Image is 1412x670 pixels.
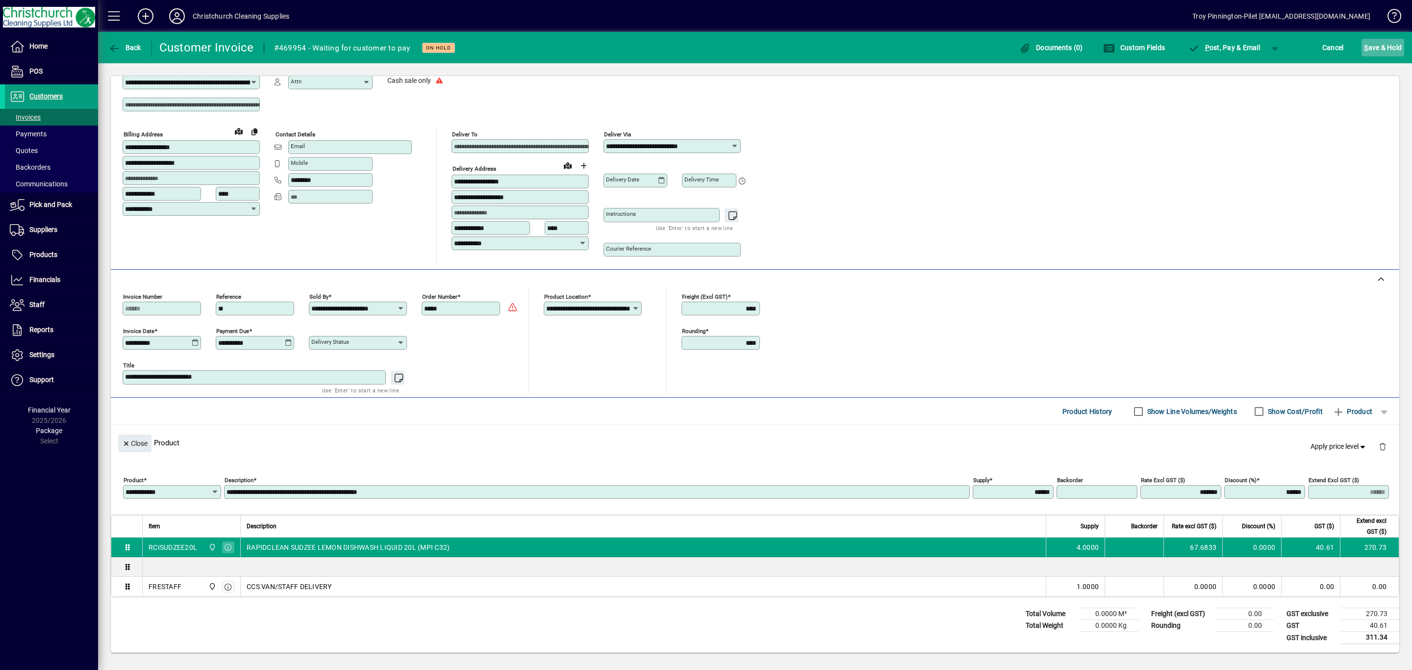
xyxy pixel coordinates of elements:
td: 311.34 [1340,632,1399,644]
div: 0.0000 [1170,582,1216,592]
mat-label: Attn [291,78,302,85]
mat-hint: Use 'Enter' to start a new line [322,385,399,396]
span: 4.0000 [1077,542,1099,552]
a: Home [5,34,98,59]
mat-label: Invoice number [123,293,162,300]
mat-label: Order number [422,293,457,300]
mat-label: Courier Reference [606,245,651,252]
mat-label: Deliver via [604,131,631,138]
span: Close [122,436,148,452]
td: GST [1282,620,1340,632]
td: 0.00 [1340,577,1399,596]
mat-label: Delivery time [684,176,719,183]
mat-label: Extend excl GST ($) [1309,477,1359,484]
mat-label: Freight (excl GST) [682,293,728,300]
button: Product History [1059,403,1116,420]
td: GST exclusive [1282,608,1340,620]
span: Payments [10,130,47,138]
span: Back [108,44,141,52]
button: Product [1328,403,1377,420]
div: 67.6833 [1170,542,1216,552]
span: POS [29,67,43,75]
button: Apply price level [1307,438,1371,456]
mat-label: Product location [544,293,588,300]
button: Cancel [1320,39,1346,56]
button: Delete [1371,435,1394,458]
span: Product [1333,404,1372,419]
span: Cancel [1322,40,1344,55]
td: 270.73 [1340,538,1399,557]
td: Total Weight [1021,620,1080,632]
label: Show Line Volumes/Weights [1145,407,1237,416]
span: Invoices [10,113,41,121]
span: On hold [426,45,451,51]
span: Suppliers [29,226,57,233]
span: Rate excl GST ($) [1172,521,1216,532]
div: RCISUDZEE20L [149,542,197,552]
td: Total Volume [1021,608,1080,620]
button: Profile [161,7,193,25]
td: 0.00 [1281,577,1340,596]
mat-label: Rate excl GST ($) [1141,477,1185,484]
td: 0.0000 Kg [1080,620,1138,632]
a: Support [5,368,98,392]
span: Customers [29,92,63,100]
span: Package [36,427,62,435]
mat-label: Product [124,477,144,484]
span: S [1364,44,1368,52]
a: View on map [560,157,576,173]
mat-label: Title [123,362,134,369]
td: 0.00 [1215,620,1274,632]
button: Post, Pay & Email [1183,39,1265,56]
mat-label: Instructions [606,210,636,217]
span: Financial Year [28,406,71,414]
a: Invoices [5,109,98,126]
span: Staff [29,301,45,309]
div: Customer Invoice [159,40,254,55]
div: Troy Pinnington-Pilet [EMAIL_ADDRESS][DOMAIN_NAME] [1192,8,1370,24]
span: Apply price level [1311,441,1367,452]
span: 1.0000 [1077,582,1099,592]
td: 0.0000 [1222,538,1281,557]
span: Supply [1081,521,1099,532]
span: Cash sale only [387,77,431,85]
a: Products [5,243,98,267]
mat-label: Backorder [1057,477,1083,484]
button: Documents (0) [1017,39,1085,56]
td: 40.61 [1340,620,1399,632]
td: 40.61 [1281,538,1340,557]
app-page-header-button: Delete [1371,442,1394,451]
span: Support [29,376,54,384]
app-page-header-button: Close [116,438,154,447]
td: Rounding [1146,620,1215,632]
button: Custom Fields [1101,39,1167,56]
span: Product History [1062,404,1112,419]
span: Extend excl GST ($) [1346,515,1387,537]
span: Settings [29,351,54,359]
mat-label: Description [225,477,253,484]
span: P [1205,44,1210,52]
span: Description [247,521,277,532]
span: Reports [29,326,53,334]
mat-hint: Use 'Enter' to start a new line [656,222,733,233]
span: Christchurch Cleaning Supplies Ltd [206,542,217,553]
span: Home [29,42,48,50]
div: Product [111,425,1399,461]
mat-label: Supply [973,477,989,484]
td: 0.0000 M³ [1080,608,1138,620]
app-page-header-button: Back [98,39,152,56]
a: View on map [231,123,247,139]
a: Reports [5,318,98,342]
mat-label: Delivery date [606,176,639,183]
td: Freight (excl GST) [1146,608,1215,620]
a: Settings [5,343,98,367]
span: Communications [10,180,68,188]
mat-label: Rounding [682,328,706,335]
mat-label: Delivery status [311,338,349,345]
span: GST ($) [1314,521,1334,532]
td: 0.0000 [1222,577,1281,596]
span: ost, Pay & Email [1188,44,1260,52]
mat-label: Discount (%) [1225,477,1257,484]
button: Choose address [576,158,591,174]
td: 270.73 [1340,608,1399,620]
